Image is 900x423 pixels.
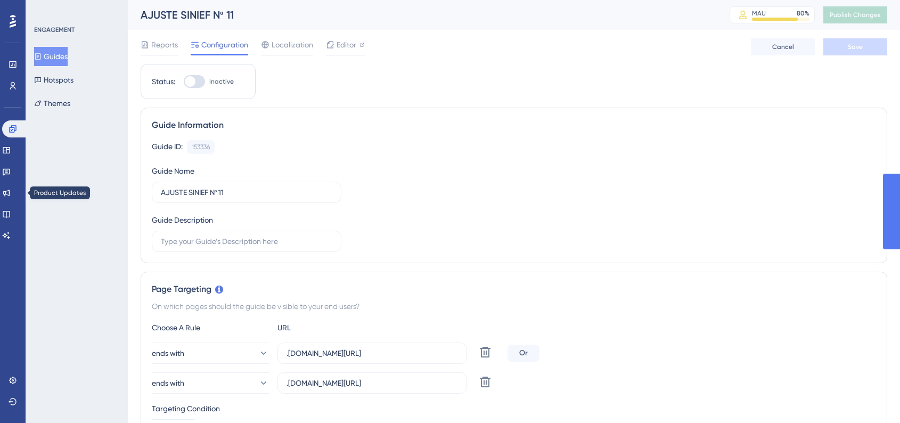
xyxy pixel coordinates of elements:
span: Cancel [772,43,794,51]
input: Type your Guide’s Description here [161,235,332,247]
span: Inactive [209,77,234,86]
input: Type your Guide’s Name here [161,186,332,198]
button: ends with [152,372,269,394]
button: Save [823,38,887,55]
div: Status: [152,75,175,88]
span: ends with [152,377,184,389]
button: Publish Changes [823,6,887,23]
span: Configuration [201,38,248,51]
span: Editor [337,38,356,51]
button: Cancel [751,38,815,55]
div: Guide Name [152,165,194,177]
div: ENGAGEMENT [34,26,75,34]
iframe: UserGuiding AI Assistant Launcher [855,381,887,413]
div: URL [277,321,395,334]
span: Reports [151,38,178,51]
button: Themes [34,94,70,113]
div: Guide Information [152,119,876,132]
span: Publish Changes [830,11,881,19]
div: Targeting Condition [152,402,876,415]
span: ends with [152,347,184,360]
span: Save [848,43,863,51]
div: Guide ID: [152,140,183,154]
div: Choose A Rule [152,321,269,334]
input: yourwebsite.com/path [287,377,458,389]
div: Page Targeting [152,283,876,296]
input: yourwebsite.com/path [287,347,458,359]
div: Guide Description [152,214,213,226]
div: MAU [752,9,766,18]
button: Hotspots [34,70,73,90]
button: Guides [34,47,68,66]
span: Localization [272,38,313,51]
div: AJUSTE SINIEF Nº 11 [141,7,703,22]
button: ends with [152,343,269,364]
div: On which pages should the guide be visible to your end users? [152,300,876,313]
div: Or [508,345,539,362]
div: 153336 [192,143,210,151]
div: 80 % [797,9,809,18]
